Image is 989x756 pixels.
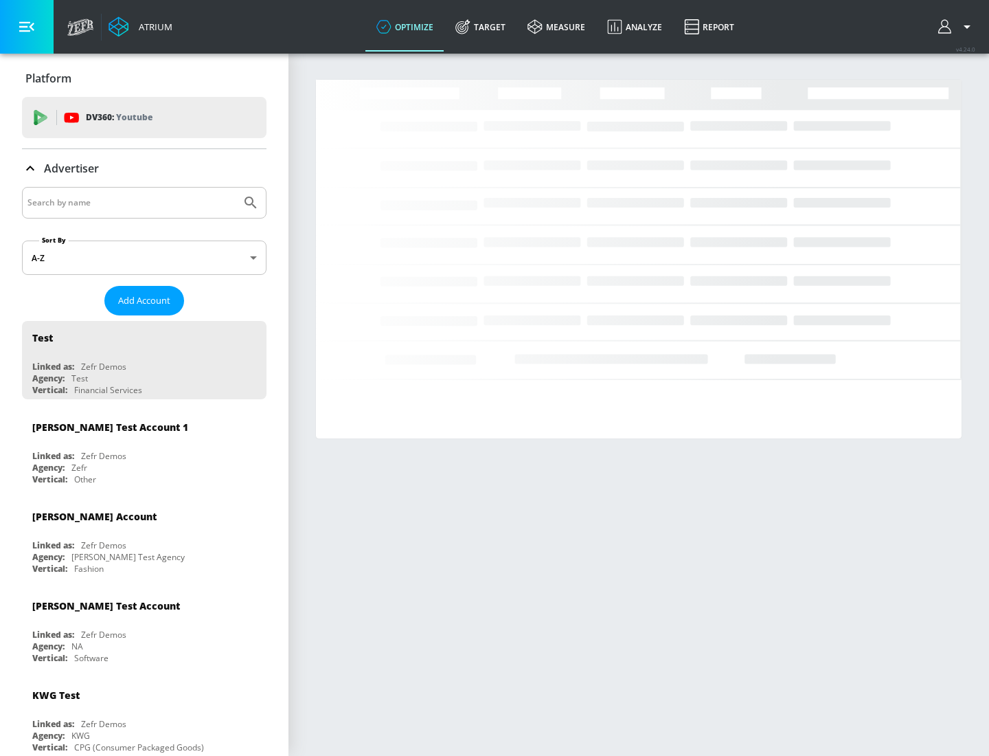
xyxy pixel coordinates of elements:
[22,500,266,578] div: [PERSON_NAME] AccountLinked as:Zefr DemosAgency:[PERSON_NAME] Test AgencyVertical:Fashion
[39,236,69,245] label: Sort By
[22,321,266,399] div: TestLinked as:Zefr DemosAgency:TestVertical:Financial Services
[22,149,266,188] div: Advertiser
[74,563,104,575] div: Fashion
[32,641,65,652] div: Agency:
[81,540,126,551] div: Zefr Demos
[22,59,266,98] div: Platform
[32,384,67,396] div: Vertical:
[32,718,74,730] div: Linked as:
[32,361,74,373] div: Linked as:
[81,629,126,641] div: Zefr Demos
[22,589,266,667] div: [PERSON_NAME] Test AccountLinked as:Zefr DemosAgency:NAVertical:Software
[104,286,184,315] button: Add Account
[74,742,204,753] div: CPG (Consumer Packaged Goods)
[81,450,126,462] div: Zefr Demos
[956,45,975,53] span: v 4.24.0
[444,2,516,52] a: Target
[32,742,67,753] div: Vertical:
[71,462,87,474] div: Zefr
[32,540,74,551] div: Linked as:
[71,730,90,742] div: KWG
[81,718,126,730] div: Zefr Demos
[32,331,53,344] div: Test
[133,21,172,33] div: Atrium
[22,97,266,138] div: DV360: Youtube
[86,110,152,125] p: DV360:
[32,474,67,485] div: Vertical:
[32,421,188,434] div: [PERSON_NAME] Test Account 1
[71,551,185,563] div: [PERSON_NAME] Test Agency
[71,641,83,652] div: NA
[71,373,88,384] div: Test
[74,652,109,664] div: Software
[22,410,266,489] div: [PERSON_NAME] Test Account 1Linked as:Zefr DemosAgency:ZefrVertical:Other
[25,71,71,86] p: Platform
[32,629,74,641] div: Linked as:
[32,730,65,742] div: Agency:
[118,293,170,309] span: Add Account
[596,2,673,52] a: Analyze
[74,384,142,396] div: Financial Services
[74,474,96,485] div: Other
[365,2,444,52] a: optimize
[516,2,596,52] a: measure
[32,450,74,462] div: Linked as:
[32,510,157,523] div: [PERSON_NAME] Account
[22,241,266,275] div: A-Z
[32,462,65,474] div: Agency:
[32,373,65,384] div: Agency:
[116,110,152,124] p: Youtube
[32,652,67,664] div: Vertical:
[32,551,65,563] div: Agency:
[32,563,67,575] div: Vertical:
[27,194,236,212] input: Search by name
[32,599,180,612] div: [PERSON_NAME] Test Account
[44,161,99,176] p: Advertiser
[32,689,80,702] div: KWG Test
[109,16,172,37] a: Atrium
[673,2,745,52] a: Report
[81,361,126,373] div: Zefr Demos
